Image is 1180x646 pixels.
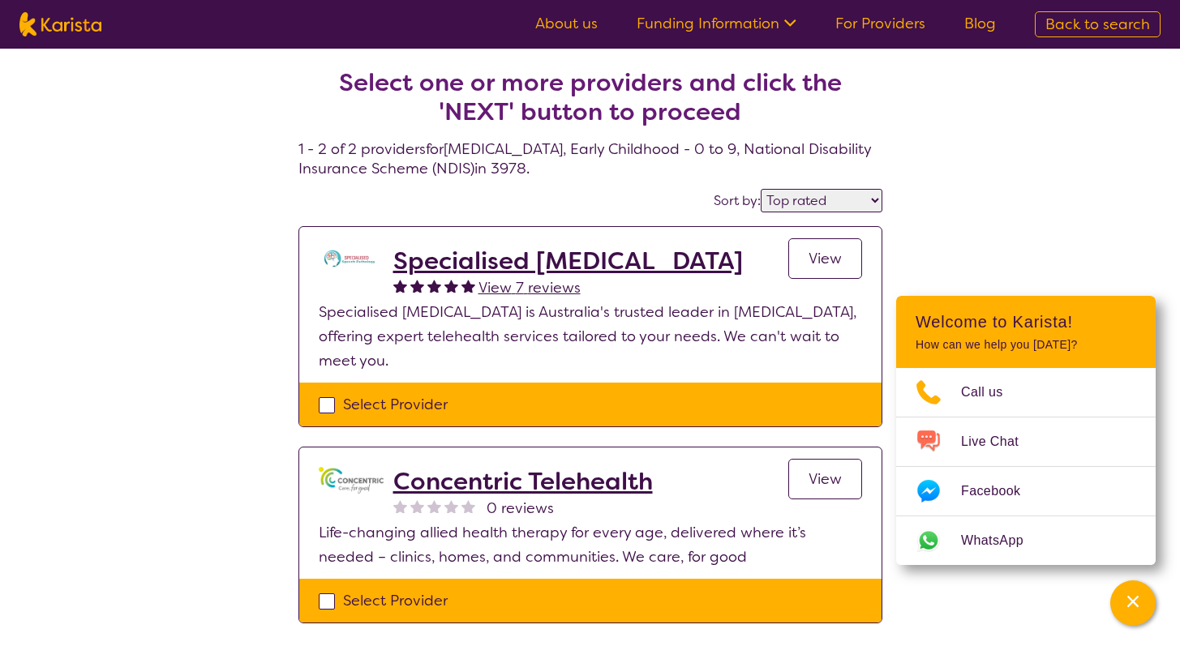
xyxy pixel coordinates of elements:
h2: Welcome to Karista! [916,312,1136,332]
img: nonereviewstar [461,499,475,513]
a: Web link opens in a new tab. [896,516,1156,565]
img: fullstar [427,279,441,293]
a: Concentric Telehealth [393,467,653,496]
img: nonereviewstar [427,499,441,513]
span: 0 reviews [487,496,554,520]
img: fullstar [410,279,424,293]
span: WhatsApp [961,528,1043,553]
span: Back to search [1045,15,1150,34]
a: Blog [964,14,996,33]
a: About us [535,14,598,33]
img: nonereviewstar [444,499,458,513]
p: Specialised [MEDICAL_DATA] is Australia's trusted leader in [MEDICAL_DATA], offering expert teleh... [319,300,862,373]
span: View 7 reviews [478,278,581,297]
a: Back to search [1035,11,1161,37]
p: How can we help you [DATE]? [916,338,1136,352]
img: fullstar [393,279,407,293]
button: Channel Menu [1110,580,1156,626]
img: fullstar [444,279,458,293]
a: For Providers [835,14,925,33]
span: Facebook [961,479,1040,503]
img: gbybpnyn6u9ix5kguem6.png [319,467,384,494]
img: nonereviewstar [410,499,424,513]
span: View [809,469,842,489]
h4: 1 - 2 of 2 providers for [MEDICAL_DATA] , Early Childhood - 0 to 9 , National Disability Insuranc... [298,29,882,178]
a: View [788,238,862,279]
img: tc7lufxpovpqcirzzyzq.png [319,246,384,271]
a: Specialised [MEDICAL_DATA] [393,246,743,276]
img: nonereviewstar [393,499,407,513]
span: View [809,249,842,268]
label: Sort by: [714,192,761,209]
h2: Select one or more providers and click the 'NEXT' button to proceed [318,68,863,126]
a: Funding Information [637,14,796,33]
div: Channel Menu [896,296,1156,565]
img: fullstar [461,279,475,293]
span: Call us [961,380,1023,404]
a: View 7 reviews [478,276,581,300]
span: Live Chat [961,430,1038,454]
a: View [788,459,862,499]
img: Karista logo [19,12,101,36]
ul: Choose channel [896,368,1156,565]
p: Life-changing allied health therapy for every age, delivered where it’s needed – clinics, homes, ... [319,520,862,569]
